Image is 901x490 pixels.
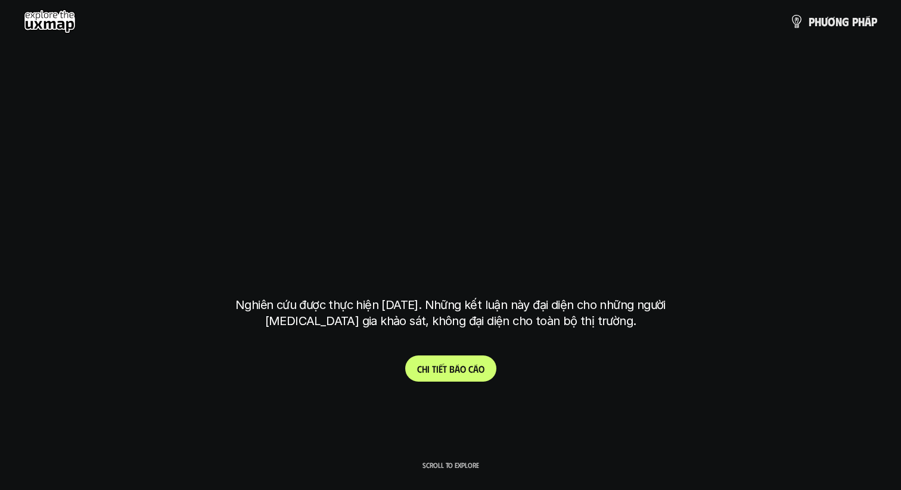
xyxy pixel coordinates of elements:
span: i [427,363,430,374]
span: o [460,363,466,374]
a: phươngpháp [790,10,877,33]
h1: phạm vi công việc của [233,141,668,191]
p: Nghiên cứu được thực hiện [DATE]. Những kết luận này đại diện cho những người [MEDICAL_DATA] gia ... [227,297,674,329]
a: Chitiếtbáocáo [405,355,496,382]
span: i [436,363,439,374]
span: n [835,15,842,28]
span: C [417,363,422,374]
span: ơ [828,15,835,28]
span: p [809,15,815,28]
span: h [815,15,821,28]
span: á [865,15,871,28]
h6: Kết quả nghiên cứu [409,112,500,126]
span: ư [821,15,828,28]
span: t [432,363,436,374]
p: Scroll to explore [422,461,479,469]
span: h [422,363,427,374]
h1: tại [GEOGRAPHIC_DATA] [238,235,663,285]
span: c [468,363,473,374]
span: g [842,15,849,28]
span: o [479,363,484,374]
span: p [871,15,877,28]
span: ế [439,363,443,374]
span: t [443,363,447,374]
span: p [852,15,858,28]
span: á [455,363,460,374]
span: á [473,363,479,374]
span: h [858,15,865,28]
span: b [449,363,455,374]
